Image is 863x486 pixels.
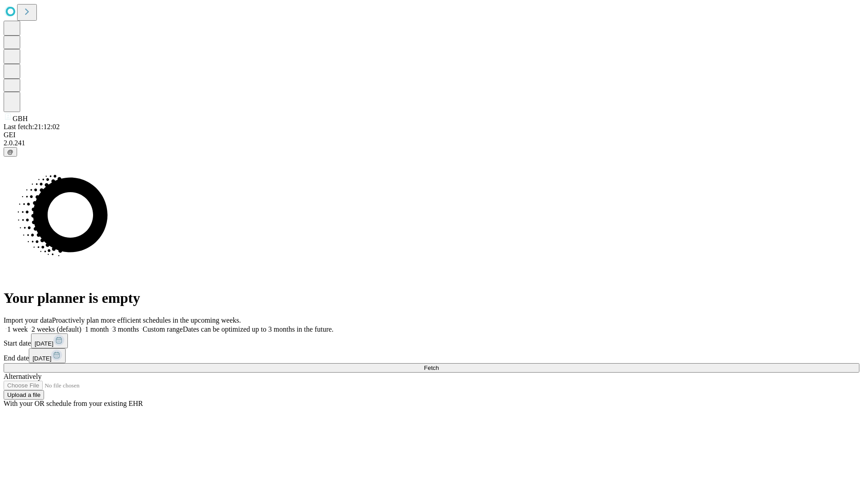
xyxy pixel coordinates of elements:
[4,290,859,306] h1: Your planner is empty
[4,147,17,157] button: @
[4,333,859,348] div: Start date
[7,148,13,155] span: @
[4,390,44,400] button: Upload a file
[52,316,241,324] span: Proactively plan more efficient schedules in the upcoming weeks.
[4,139,859,147] div: 2.0.241
[85,325,109,333] span: 1 month
[112,325,139,333] span: 3 months
[4,131,859,139] div: GEI
[29,348,66,363] button: [DATE]
[183,325,334,333] span: Dates can be optimized up to 3 months in the future.
[4,123,60,130] span: Last fetch: 21:12:02
[142,325,182,333] span: Custom range
[32,355,51,362] span: [DATE]
[31,333,68,348] button: [DATE]
[31,325,81,333] span: 2 weeks (default)
[424,364,439,371] span: Fetch
[4,373,41,380] span: Alternatively
[35,340,53,347] span: [DATE]
[4,316,52,324] span: Import your data
[7,325,28,333] span: 1 week
[4,363,859,373] button: Fetch
[4,348,859,363] div: End date
[13,115,28,122] span: GBH
[4,400,143,407] span: With your OR schedule from your existing EHR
